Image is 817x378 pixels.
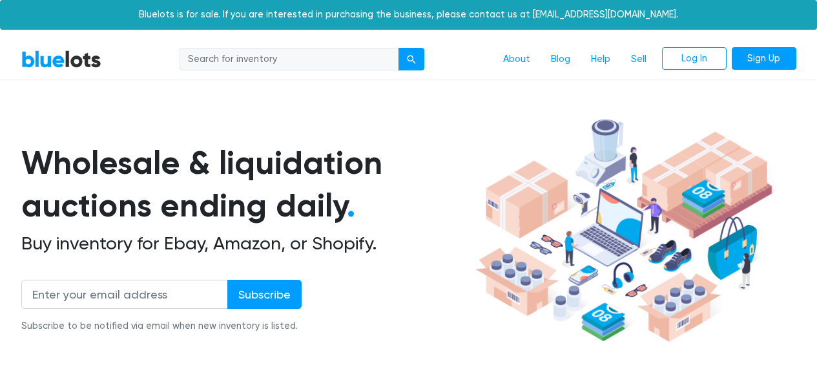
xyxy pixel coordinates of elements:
a: Blog [541,47,581,72]
a: Sign Up [732,47,796,70]
input: Enter your email address [21,280,228,309]
img: hero-ee84e7d0318cb26816c560f6b4441b76977f77a177738b4e94f68c95b2b83dbb.png [471,113,777,348]
a: Log In [662,47,727,70]
a: Help [581,47,621,72]
span: . [347,186,355,225]
input: Subscribe [227,280,302,309]
a: BlueLots [21,50,101,68]
a: Sell [621,47,657,72]
input: Search for inventory [180,48,399,71]
a: About [493,47,541,72]
h1: Wholesale & liquidation auctions ending daily [21,142,471,227]
h2: Buy inventory for Ebay, Amazon, or Shopify. [21,233,471,255]
div: Subscribe to be notified via email when new inventory is listed. [21,319,302,333]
